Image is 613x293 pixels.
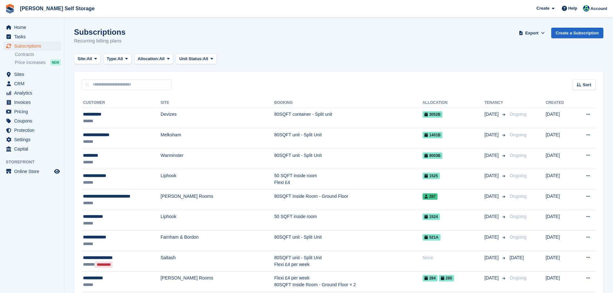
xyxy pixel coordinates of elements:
[274,149,423,169] td: 80SQFT unit - Split Unit
[509,275,526,280] span: Ongoing
[423,111,442,118] span: 3052B
[14,88,53,97] span: Analytics
[484,98,507,108] th: Tenancy
[274,190,423,210] td: 80SQFT Inside Room - Ground Floor
[161,231,274,251] td: Farnham & Bordon
[484,254,500,261] span: [DATE]
[545,128,574,149] td: [DATE]
[14,135,53,144] span: Settings
[161,169,274,190] td: Liphook
[14,79,53,88] span: CRM
[14,116,53,125] span: Coupons
[545,271,574,292] td: [DATE]
[525,30,538,36] span: Export
[423,254,485,261] div: None
[274,98,423,108] th: Booking
[161,98,274,108] th: Site
[484,111,500,118] span: [DATE]
[3,23,61,32] a: menu
[509,255,524,260] span: [DATE]
[423,193,438,200] span: 287
[3,88,61,97] a: menu
[3,116,61,125] a: menu
[509,132,526,137] span: Ongoing
[82,98,161,108] th: Customer
[484,132,500,138] span: [DATE]
[14,98,53,107] span: Invoices
[3,70,61,79] a: menu
[274,210,423,231] td: 50 SQFT inside room
[74,37,125,45] p: Recurring billing plans
[17,3,97,14] a: [PERSON_NAME] Self Storage
[3,167,61,176] a: menu
[274,169,423,190] td: 50 SQFT inside room Flexi £4
[568,5,577,12] span: Help
[274,251,423,271] td: 80SQFT unit - Split Unit Flexi £4 per week
[50,59,61,66] div: NEW
[423,98,485,108] th: Allocation
[117,56,123,62] span: All
[161,210,274,231] td: Liphook
[5,4,15,14] img: stora-icon-8386f47178a22dfd0bd8f6a31ec36ba5ce8667c1dd55bd0f319d3a0aa187defe.svg
[423,132,442,138] span: 1401B
[74,28,125,36] h1: Subscriptions
[423,234,441,241] span: 521A
[14,41,53,50] span: Subscriptions
[484,193,500,200] span: [DATE]
[509,194,526,199] span: Ongoing
[545,210,574,231] td: [DATE]
[509,214,526,219] span: Ongoing
[161,128,274,149] td: Melksham
[161,108,274,128] td: Devizes
[3,32,61,41] a: menu
[545,190,574,210] td: [DATE]
[545,231,574,251] td: [DATE]
[3,126,61,135] a: menu
[14,70,53,79] span: Sites
[15,59,61,66] a: Price increases NEW
[583,82,591,88] span: Sort
[423,173,440,179] span: 1525
[484,234,500,241] span: [DATE]
[15,51,61,58] a: Contracts
[203,56,208,62] span: All
[509,234,526,240] span: Ongoing
[138,56,159,62] span: Allocation:
[179,56,203,62] span: Unit Status:
[545,251,574,271] td: [DATE]
[78,56,87,62] span: Site:
[103,54,132,64] button: Type: All
[14,167,53,176] span: Online Store
[274,271,423,292] td: Flexi £4 per week 80SQFT Inside Room - Ground Floor × 2
[439,275,454,281] span: 285
[274,108,423,128] td: 80SQFT container - Split unit
[161,271,274,292] td: [PERSON_NAME] Rooms
[3,135,61,144] a: menu
[15,60,46,66] span: Price increases
[509,112,526,117] span: Ongoing
[274,128,423,149] td: 80SQFT unit - Split Unit
[3,41,61,50] a: menu
[518,28,546,38] button: Export
[14,23,53,32] span: Home
[107,56,118,62] span: Type:
[545,98,574,108] th: Created
[134,54,173,64] button: Allocation: All
[3,98,61,107] a: menu
[551,28,603,38] a: Create a Subscription
[509,173,526,178] span: Ongoing
[3,79,61,88] a: menu
[161,251,274,271] td: Saltash
[3,107,61,116] a: menu
[423,152,442,159] span: 8003B
[545,149,574,169] td: [DATE]
[423,214,440,220] span: 1524
[14,107,53,116] span: Pricing
[14,144,53,153] span: Capital
[14,32,53,41] span: Tasks
[3,144,61,153] a: menu
[176,54,217,64] button: Unit Status: All
[545,169,574,190] td: [DATE]
[484,152,500,159] span: [DATE]
[53,168,61,175] a: Preview store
